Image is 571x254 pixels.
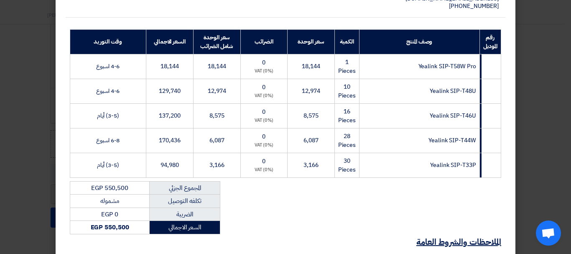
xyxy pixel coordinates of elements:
th: الضرائب [240,29,288,54]
span: 8,575 [303,111,319,120]
div: (0%) VAT [244,117,284,124]
span: 0 [262,58,265,67]
td: السعر الاجمالي [150,221,220,234]
span: 3,166 [209,161,224,169]
th: رقم الموديل [479,29,501,54]
th: وقت التوريد [70,29,146,54]
span: EGP 0 [101,210,118,219]
span: مشموله [100,196,119,205]
span: 12,974 [302,87,320,95]
td: تكلفه التوصيل [150,195,220,208]
span: 4-6 اسبوع [96,62,120,71]
td: EGP 550,500 [70,181,150,195]
span: 0 [262,132,265,141]
u: الملاحظات والشروط العامة [416,236,501,248]
span: 18,144 [208,62,226,71]
span: [PHONE_NUMBER] [449,2,499,10]
span: Yealink SIP-T33P [430,161,476,169]
span: (3-5) أيام [97,161,119,169]
span: 0 [262,157,265,166]
span: 18,144 [302,62,320,71]
td: الضريبة [150,208,220,221]
span: 12,974 [208,87,226,95]
span: 16 Pieces [338,107,356,125]
span: Yealink SIP-T46U [430,111,476,120]
div: (0%) VAT [244,167,284,174]
span: 30 Pieces [338,157,356,174]
span: 137,200 [159,111,180,120]
th: سعر الوحدة [288,29,334,54]
span: 0 [262,83,265,92]
span: 0 [262,108,265,116]
span: 8,575 [209,111,224,120]
span: 3,166 [303,161,319,169]
th: الكمية [334,29,359,54]
span: 10 Pieces [338,82,356,100]
span: 28 Pieces [338,132,356,149]
div: (0%) VAT [244,92,284,100]
th: السعر الاجمالي [146,29,193,54]
span: 94,980 [161,161,178,169]
div: دردشة مفتوحة [536,221,561,246]
span: 18,144 [161,62,178,71]
strong: EGP 550,500 [91,223,129,232]
th: سعر الوحدة شامل الضرائب [194,29,241,54]
div: (0%) VAT [244,68,284,75]
span: 129,740 [159,87,180,95]
span: 6,087 [303,136,319,145]
td: المجموع الجزئي [150,181,220,195]
span: 170,436 [159,136,180,145]
span: Yealink SIP-T44W [428,136,476,145]
span: 6-8 اسبوع [96,136,120,145]
span: (3-5) أيام [97,111,119,120]
th: وصف المنتج [359,29,480,54]
div: (0%) VAT [244,142,284,149]
span: 6,087 [209,136,224,145]
span: Yealink SIP-T58W Pro [418,62,476,71]
span: Yealink SIP-T48U [430,87,476,95]
span: 4-6 اسبوع [96,87,120,95]
span: 1 Pieces [338,58,356,75]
